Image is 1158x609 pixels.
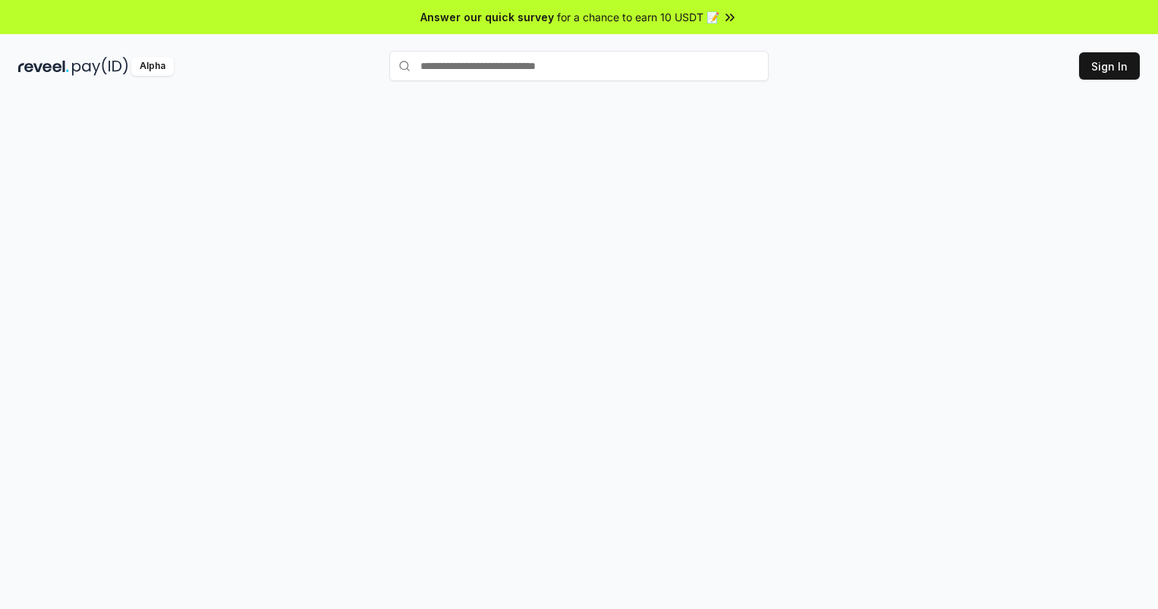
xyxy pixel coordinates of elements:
span: Answer our quick survey [420,9,554,25]
button: Sign In [1079,52,1140,80]
div: Alpha [131,57,174,76]
span: for a chance to earn 10 USDT 📝 [557,9,719,25]
img: reveel_dark [18,57,69,76]
img: pay_id [72,57,128,76]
